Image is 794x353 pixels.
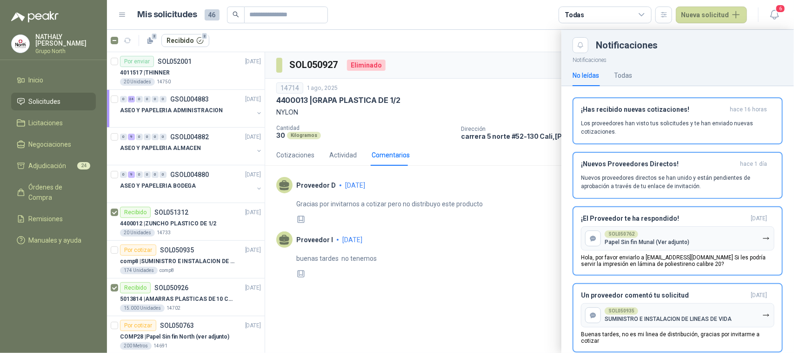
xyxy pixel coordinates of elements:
[581,119,774,136] p: Los proveedores han visto tus solicitudes y te han enviado nuevas cotizaciones.
[730,106,767,114] span: hace 16 horas
[29,118,63,128] span: Licitaciones
[35,48,96,54] p: Grupo North
[581,254,774,267] p: Hola, por favor enviarlo a [EMAIL_ADDRESS][DOMAIN_NAME] Si les podría servir la impresión en lámi...
[581,303,774,327] button: SOL050935SUMINISTRO E INSTALACION DE LINEAS DE VIDA
[11,231,96,249] a: Manuales y ayuda
[11,157,96,175] a: Adjudicación24
[138,8,197,21] h1: Mis solicitudes
[11,11,59,22] img: Logo peakr
[573,152,783,199] button: ¡Nuevos Proveedores Directos!hace 1 día Nuevos proveedores directos se han unido y están pendient...
[11,71,96,89] a: Inicio
[11,210,96,228] a: Remisiones
[573,37,588,53] button: Close
[605,307,638,315] div: SOL050935
[29,75,44,85] span: Inicio
[775,4,786,13] span: 6
[740,160,767,168] span: hace 1 día
[581,331,774,344] p: Buenas tardes, no es mi linea de distribución, gracias por invitarme a cotizar
[581,106,726,114] h3: ¡Has recibido nuevas cotizaciones!
[561,53,794,65] p: Notificaciones
[751,215,767,223] span: [DATE]
[676,7,747,23] button: Nueva solicitud
[29,161,67,171] span: Adjudicación
[233,11,239,18] span: search
[605,239,689,245] p: Papel Sin fin Munal (Ver adjunto)
[581,226,774,251] button: SOL050762Papel Sin fin Munal (Ver adjunto)
[751,292,767,299] span: [DATE]
[11,136,96,153] a: Negociaciones
[581,174,774,190] p: Nuevos proveedores directos se han unido y están pendientes de aprobación a través de tu enlace d...
[12,35,29,53] img: Company Logo
[29,214,63,224] span: Remisiones
[605,231,638,238] div: SOL050762
[581,215,747,223] h3: ¡El Proveedor te ha respondido!
[573,206,783,276] button: ¡El Proveedor te ha respondido![DATE] SOL050762Papel Sin fin Munal (Ver adjunto)Hola, por favor e...
[205,9,220,20] span: 46
[573,70,599,81] div: No leídas
[29,96,61,107] span: Solicitudes
[614,70,632,81] div: Todas
[11,93,96,110] a: Solicitudes
[565,10,584,20] div: Todas
[77,162,90,170] span: 24
[573,283,783,353] button: Un proveedor comentó tu solicitud[DATE] SOL050935SUMINISTRO E INSTALACION DE LINEAS DE VIDABuenas...
[11,178,96,206] a: Órdenes de Compra
[11,114,96,132] a: Licitaciones
[573,97,783,144] button: ¡Has recibido nuevas cotizaciones!hace 16 horas Los proveedores han visto tus solicitudes y te ha...
[29,235,82,245] span: Manuales y ayuda
[581,292,747,299] h3: Un proveedor comentó tu solicitud
[766,7,783,23] button: 6
[29,139,72,149] span: Negociaciones
[35,34,96,47] p: NATHALY [PERSON_NAME]
[605,316,732,322] p: SUMINISTRO E INSTALACION DE LINEAS DE VIDA
[596,41,783,50] div: Notificaciones
[29,182,87,203] span: Órdenes de Compra
[581,160,736,168] h3: ¡Nuevos Proveedores Directos!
